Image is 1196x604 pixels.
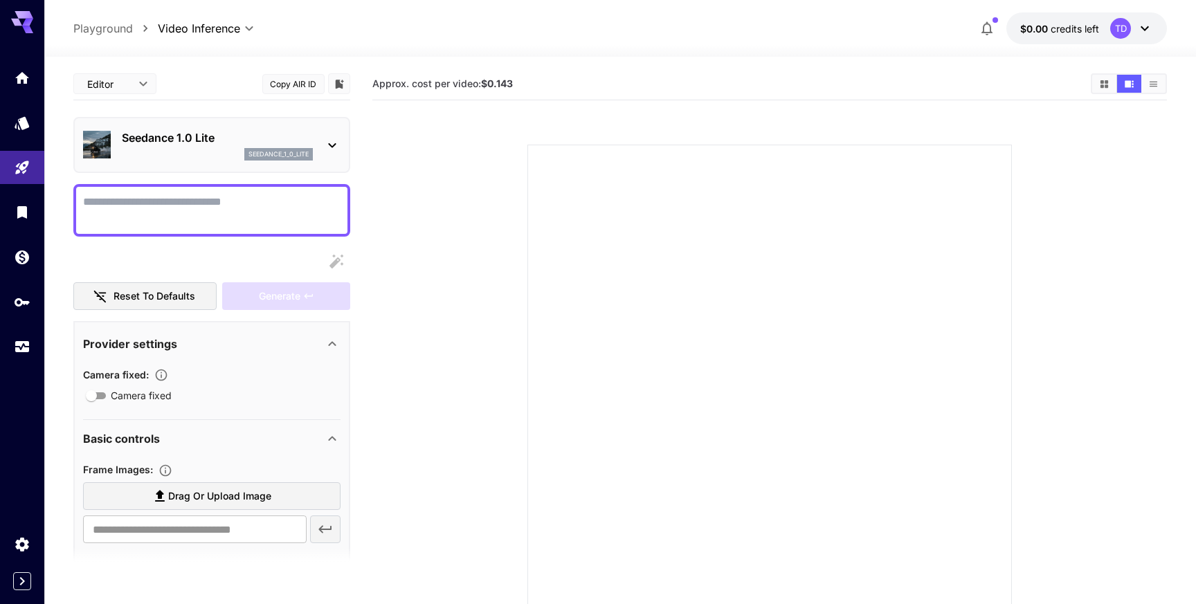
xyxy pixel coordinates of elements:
[262,74,325,94] button: Copy AIR ID
[248,149,309,159] p: seedance_1_0_lite
[153,464,178,477] button: Upload frame images.
[83,430,160,447] p: Basic controls
[1141,75,1166,93] button: Show videos in list view
[83,482,341,511] label: Drag or upload image
[1091,73,1167,94] div: Show videos in grid viewShow videos in video viewShow videos in list view
[14,536,30,553] div: Settings
[14,69,30,86] div: Home
[83,327,341,360] div: Provider settings
[158,20,240,37] span: Video Inference
[13,572,31,590] button: Expand sidebar
[87,77,130,91] span: Editor
[73,20,158,37] nav: breadcrumb
[73,20,133,37] a: Playground
[1020,21,1099,36] div: $0.00
[1110,18,1131,39] div: TD
[14,338,30,356] div: Usage
[122,129,313,146] p: Seedance 1.0 Lite
[14,248,30,266] div: Wallet
[372,77,513,89] span: Approx. cost per video:
[14,293,30,311] div: API Keys
[1020,23,1051,35] span: $0.00
[83,422,341,455] div: Basic controls
[111,388,172,403] span: Camera fixed
[333,75,345,92] button: Add to library
[83,124,341,166] div: Seedance 1.0 Liteseedance_1_0_lite
[83,464,153,475] span: Frame Images :
[14,203,30,221] div: Library
[1006,12,1167,44] button: $0.00TD
[1117,75,1141,93] button: Show videos in video view
[168,488,271,505] span: Drag or upload image
[83,336,177,352] p: Provider settings
[73,282,217,311] button: Reset to defaults
[14,114,30,131] div: Models
[14,159,30,176] div: Playground
[1051,23,1099,35] span: credits left
[83,369,149,381] span: Camera fixed :
[1092,75,1116,93] button: Show videos in grid view
[481,77,513,89] b: $0.143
